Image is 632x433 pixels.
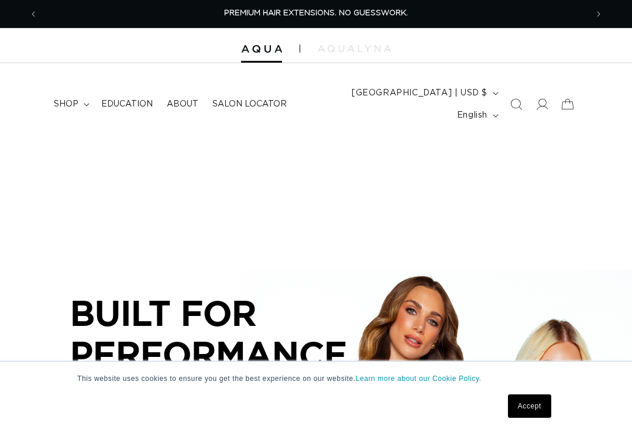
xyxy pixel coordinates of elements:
span: shop [54,99,78,109]
img: aqualyna.com [318,45,391,52]
p: This website uses cookies to ensure you get the best experience on our website. [77,373,555,384]
img: Aqua Hair Extensions [241,45,282,53]
button: Next announcement [586,3,612,25]
summary: Search [503,91,529,117]
span: PREMIUM HAIR EXTENSIONS. NO GUESSWORK. [224,9,408,17]
a: Learn more about our Cookie Policy. [356,374,482,383]
a: About [160,92,205,116]
a: Salon Locator [205,92,294,116]
span: Salon Locator [212,99,287,109]
span: [GEOGRAPHIC_DATA] | USD $ [352,87,487,99]
a: Education [94,92,160,116]
span: English [457,109,487,122]
button: [GEOGRAPHIC_DATA] | USD $ [345,82,503,104]
a: Accept [508,394,551,418]
button: English [450,104,503,126]
summary: shop [47,92,94,116]
span: About [167,99,198,109]
button: Previous announcement [20,3,46,25]
span: Education [101,99,153,109]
